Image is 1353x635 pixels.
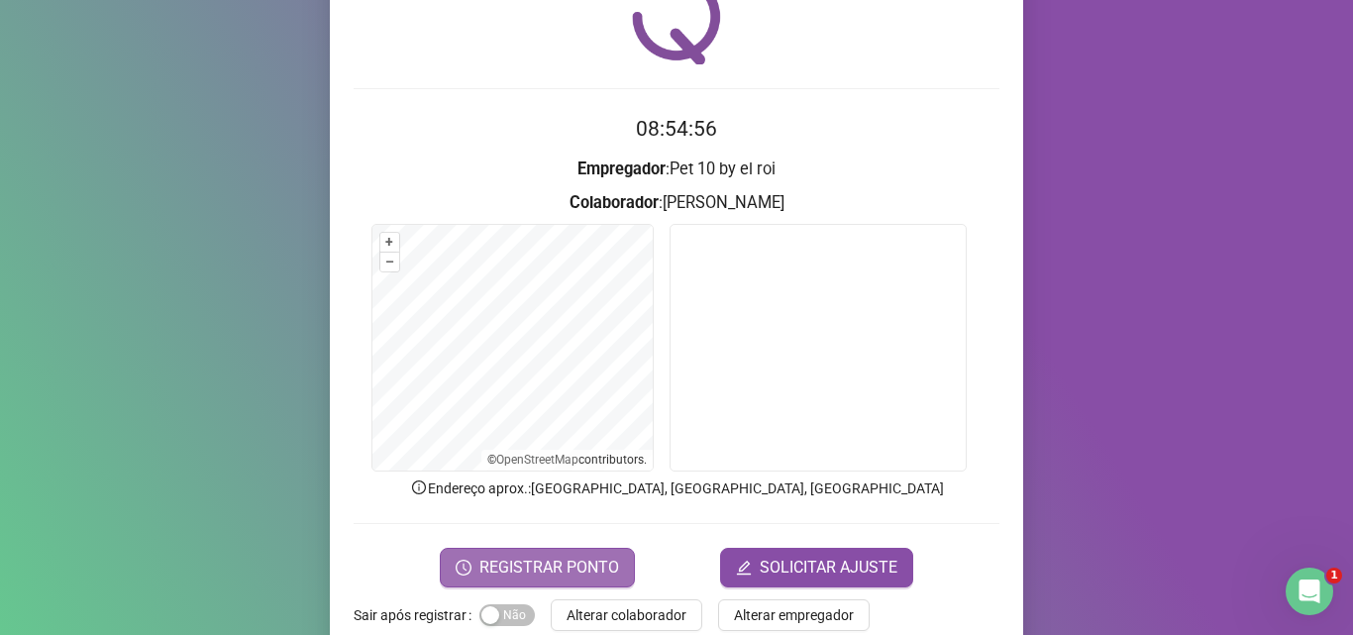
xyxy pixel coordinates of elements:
[380,253,399,271] button: –
[570,193,659,212] strong: Colaborador
[551,599,702,631] button: Alterar colaborador
[440,548,635,587] button: REGISTRAR PONTO
[736,560,752,576] span: edit
[496,453,578,467] a: OpenStreetMap
[718,599,870,631] button: Alterar empregador
[354,477,999,499] p: Endereço aprox. : [GEOGRAPHIC_DATA], [GEOGRAPHIC_DATA], [GEOGRAPHIC_DATA]
[1286,568,1333,615] iframe: Intercom live chat
[636,117,717,141] time: 08:54:56
[479,556,619,580] span: REGISTRAR PONTO
[380,233,399,252] button: +
[487,453,647,467] li: © contributors.
[354,190,999,216] h3: : [PERSON_NAME]
[567,604,686,626] span: Alterar colaborador
[354,157,999,182] h3: : Pet 10 by el roi
[720,548,913,587] button: editSOLICITAR AJUSTE
[456,560,471,576] span: clock-circle
[760,556,897,580] span: SOLICITAR AJUSTE
[577,159,666,178] strong: Empregador
[1326,568,1342,583] span: 1
[410,478,428,496] span: info-circle
[354,599,479,631] label: Sair após registrar
[734,604,854,626] span: Alterar empregador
